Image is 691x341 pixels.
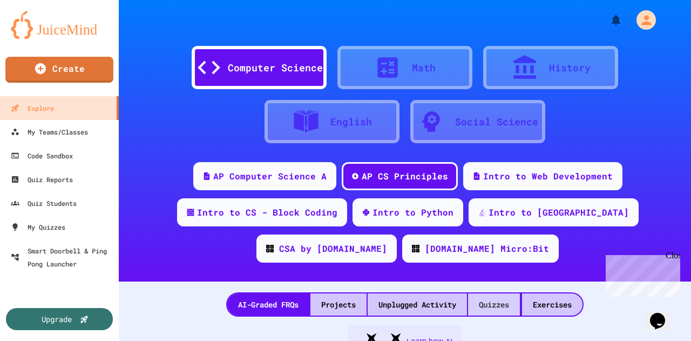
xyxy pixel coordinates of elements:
[5,57,113,83] a: Create
[468,293,520,316] div: Quizzes
[601,251,680,297] iframe: chat widget
[625,8,659,32] div: My Account
[330,115,372,129] div: English
[228,61,323,75] div: Computer Science
[483,170,613,183] div: Intro to Web Development
[310,293,367,316] div: Projects
[362,170,448,183] div: AP CS Principles
[11,149,73,162] div: Code Sandbox
[549,61,591,75] div: History
[279,242,387,255] div: CSA by [DOMAIN_NAME]
[412,245,419,252] img: CODE_logo_RGB.png
[368,293,467,316] div: Unplugged Activity
[11,102,54,115] div: Explore
[11,244,114,270] div: Smart Doorbell & Ping Pong Launcher
[266,245,274,252] img: CODE_logo_RGB.png
[11,11,108,39] img: logo-orange.svg
[646,298,680,330] iframe: chat widget
[42,313,72,325] div: Upgrade
[489,206,629,219] div: Intro to [GEOGRAPHIC_DATA]
[590,11,625,29] div: My Notifications
[213,170,327,183] div: AP Computer Science A
[4,4,74,69] div: Chat with us now!Close
[11,173,73,186] div: Quiz Reports
[412,61,436,75] div: Math
[11,197,77,210] div: Quiz Students
[227,293,309,316] div: AI-Graded FRQs
[455,115,538,129] div: Social Science
[372,206,453,219] div: Intro to Python
[11,220,65,233] div: My Quizzes
[11,125,88,138] div: My Teams/Classes
[197,206,337,219] div: Intro to CS - Block Coding
[425,242,549,255] div: [DOMAIN_NAME] Micro:Bit
[522,293,582,316] div: Exercises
